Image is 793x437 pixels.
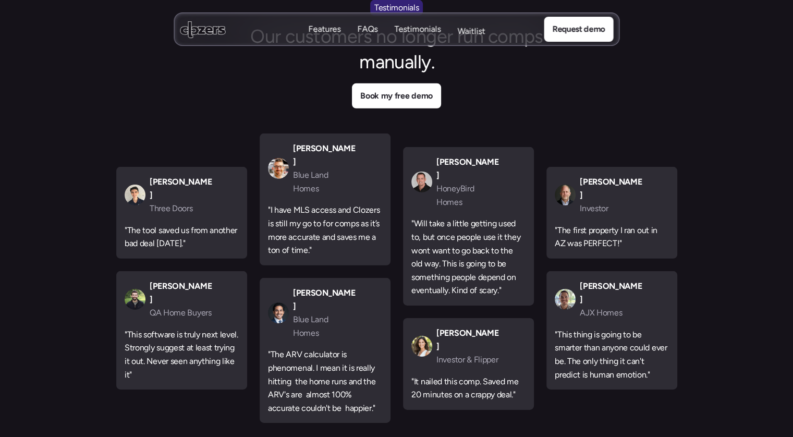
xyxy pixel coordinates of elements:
[150,306,212,320] p: QA Home Buyers
[552,22,605,36] p: Request demo
[150,175,212,202] p: [PERSON_NAME]
[436,181,499,208] p: HoneyBird Homes
[580,306,642,320] p: AJX Homes
[352,83,441,108] a: Book my free demo
[150,202,212,215] p: Three Doors
[394,23,441,35] a: TestimonialsTestimonials
[219,24,574,75] h2: Our customers no longer run comps manually.
[394,35,441,46] p: Testimonials
[555,223,669,250] p: "The first property I ran out in AZ was PERFECT!"
[125,223,239,250] p: "The tool saved us from another bad deal [DATE]."
[457,26,485,37] p: Waitlist
[357,23,377,35] p: FAQs
[580,280,642,306] p: [PERSON_NAME]
[293,142,356,168] p: [PERSON_NAME]
[360,89,433,103] p: Book my free demo
[436,155,499,181] p: [PERSON_NAME]
[411,374,526,401] p: "It nailed this comp. Saved me 20 minutes on a crappy deal."
[580,202,642,215] p: Investor
[580,175,642,202] p: [PERSON_NAME]
[293,286,356,312] p: [PERSON_NAME]
[293,313,356,339] p: Blue Land Homes
[293,168,356,195] p: Blue Land Homes
[268,348,382,415] p: "The ARV calculator is phenomenal. I mean it is really hitting the home runs and the ARV's are al...
[411,217,526,297] p: "Will take a little getting used to, but once people use it they wont want to go back to the old ...
[436,326,499,353] p: [PERSON_NAME]
[394,23,441,34] p: Testimonials
[436,353,499,366] p: Investor & Flipper
[357,23,377,35] a: FAQsFAQs
[544,17,613,42] a: Request demo
[268,203,382,257] p: "I have MLS access and Clozers is still my go to for comps as it’s more accurate and saves me a t...
[357,35,377,46] p: FAQs
[308,23,340,35] a: FeaturesFeatures
[555,327,669,381] p: "This thing is going to be smarter than anyone could ever be. The only thing it can't predict is ...
[308,35,340,46] p: Features
[150,280,212,306] p: [PERSON_NAME]
[457,23,485,35] a: WaitlistWaitlist
[125,327,239,381] p: "This software is truly next level. Strongly suggest at least trying it out. Never seen anything ...
[308,23,340,35] p: Features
